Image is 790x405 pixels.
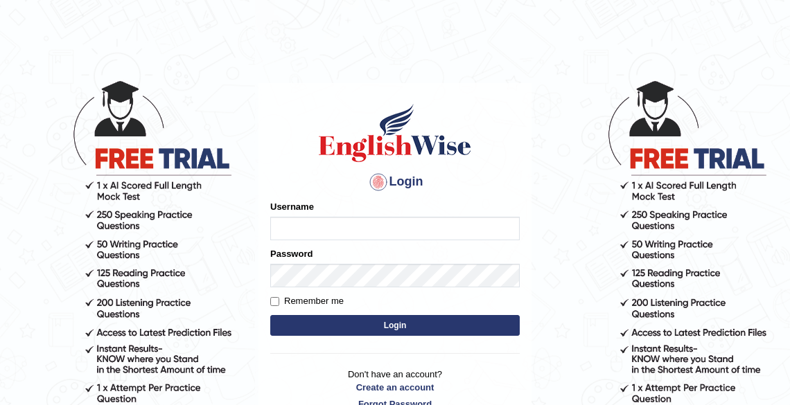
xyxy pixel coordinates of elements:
[270,381,520,394] a: Create an account
[270,171,520,193] h4: Login
[316,102,474,164] img: Logo of English Wise sign in for intelligent practice with AI
[270,315,520,336] button: Login
[270,294,344,308] label: Remember me
[270,200,314,213] label: Username
[270,297,279,306] input: Remember me
[270,247,313,260] label: Password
